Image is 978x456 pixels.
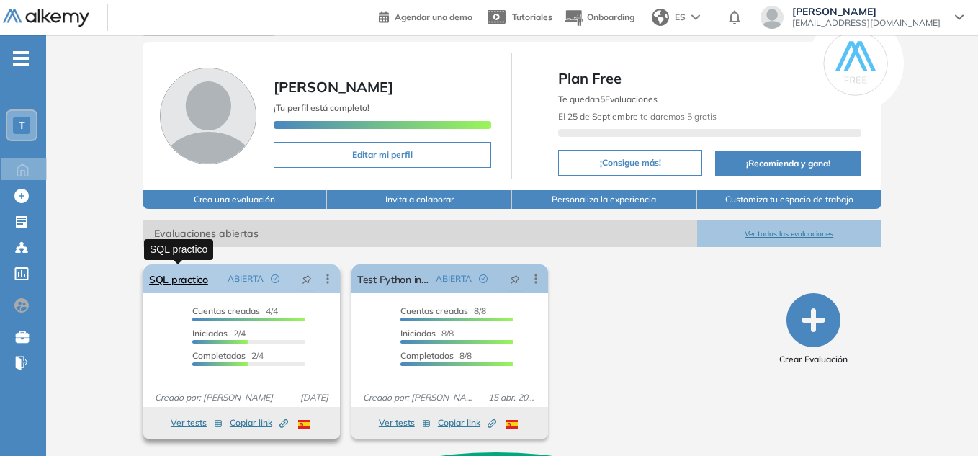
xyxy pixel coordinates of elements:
[512,12,552,22] span: Tutoriales
[395,12,472,22] span: Agendar una demo
[144,239,213,260] div: SQL practico
[567,111,638,122] b: 25 de Septiembre
[379,7,472,24] a: Agendar una demo
[3,9,89,27] img: Logo
[149,391,279,404] span: Creado por: [PERSON_NAME]
[697,190,882,209] button: Customiza tu espacio de trabajo
[499,267,531,290] button: pushpin
[558,68,861,89] span: Plan Free
[792,17,941,29] span: [EMAIL_ADDRESS][DOMAIN_NAME]
[171,414,223,432] button: Ver tests
[230,414,288,432] button: Copiar link
[400,305,468,316] span: Cuentas creadas
[691,14,700,20] img: arrow
[13,57,29,60] i: -
[379,414,431,432] button: Ver tests
[512,190,697,209] button: Personaliza la experiencia
[675,11,686,24] span: ES
[274,102,369,113] span: ¡Tu perfil está completo!
[564,2,634,33] button: Onboarding
[587,12,634,22] span: Onboarding
[302,273,312,285] span: pushpin
[295,391,334,404] span: [DATE]
[792,6,941,17] span: [PERSON_NAME]
[558,94,658,104] span: Te quedan Evaluaciones
[400,328,436,339] span: Iniciadas
[357,264,430,293] a: Test Python intermedio
[192,328,228,339] span: Iniciadas
[19,120,25,131] span: T
[697,220,882,247] button: Ver todas las evaluaciones
[149,264,208,293] a: SQL practico
[271,274,279,283] span: check-circle
[510,273,520,285] span: pushpin
[719,289,978,456] div: Widget de chat
[291,267,323,290] button: pushpin
[143,190,328,209] button: Crea una evaluación
[274,78,393,96] span: [PERSON_NAME]
[652,9,669,26] img: world
[715,151,861,176] button: ¡Recomienda y gana!
[719,289,978,456] iframe: Chat Widget
[327,190,512,209] button: Invita a colaborar
[143,220,697,247] span: Evaluaciones abiertas
[438,416,496,429] span: Copiar link
[192,350,246,361] span: Completados
[438,414,496,432] button: Copiar link
[230,416,288,429] span: Copiar link
[400,305,486,316] span: 8/8
[192,328,246,339] span: 2/4
[600,94,605,104] b: 5
[558,111,717,122] span: El te daremos 5 gratis
[436,272,472,285] span: ABIERTA
[192,350,264,361] span: 2/4
[357,391,483,404] span: Creado por: [PERSON_NAME]
[228,272,264,285] span: ABIERTA
[400,328,454,339] span: 8/8
[160,68,256,164] img: Foto de perfil
[192,305,278,316] span: 4/4
[479,274,488,283] span: check-circle
[483,391,542,404] span: 15 abr. 2025
[298,420,310,429] img: ESP
[558,150,702,176] button: ¡Consigue más!
[400,350,454,361] span: Completados
[506,420,518,429] img: ESP
[192,305,260,316] span: Cuentas creadas
[274,142,492,168] button: Editar mi perfil
[400,350,472,361] span: 8/8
